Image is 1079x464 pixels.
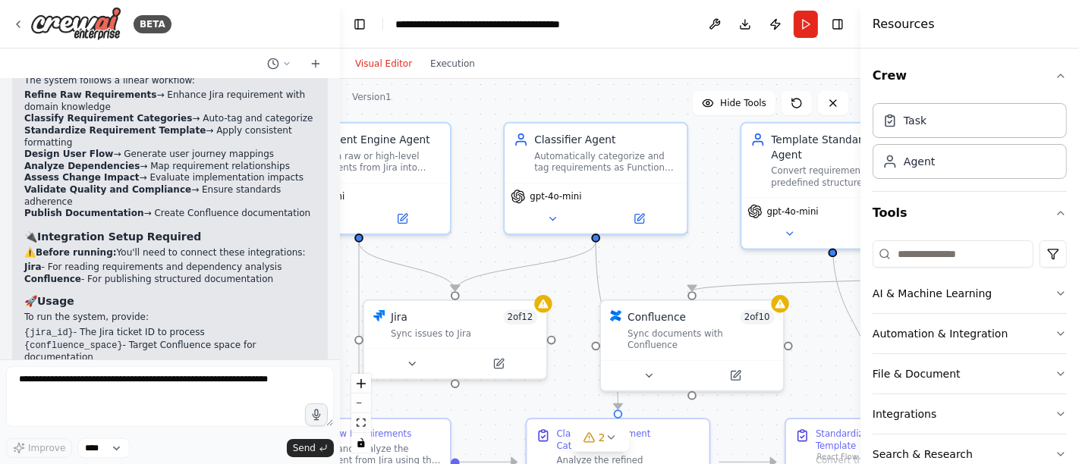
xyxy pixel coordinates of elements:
strong: Integration Setup Required [37,230,201,243]
h3: 🔌 [24,229,316,244]
div: Refine Raw Requirements [297,428,411,440]
img: Logo [30,7,121,41]
strong: Design User Flow [24,149,113,159]
div: React Flow controls [351,374,371,453]
strong: Standardize Requirement Template [24,125,206,136]
div: Refinement Engine AgentTransform raw or high-level requirements from Jira into structured, detail... [266,122,451,235]
div: Classifier Agent [534,132,678,147]
li: → Auto-tag and categorize [24,113,316,125]
button: Switch to previous chat [261,55,297,73]
div: JiraJira2of12Sync issues to Jira [363,299,548,380]
h4: Resources [873,15,935,33]
button: zoom out [351,393,371,413]
button: Crew [873,55,1067,97]
div: Confluence [628,310,686,325]
g: Edge from 8250bd17-c89b-4caa-9ef2-aa02deb5fee2 to 5f1723b1-24aa-4246-976c-1139730ccc8e [351,242,366,409]
div: Agent [904,154,935,169]
button: fit view [351,413,371,433]
span: Number of enabled actions [503,310,537,325]
div: Sync issues to Jira [391,328,537,340]
strong: Analyze Dependencies [24,161,140,171]
button: Open in side panel [694,367,777,384]
strong: Jira [24,262,42,272]
strong: Validate Quality and Compliance [24,184,191,195]
button: Hide right sidebar [827,14,848,35]
li: → Ensure standards adherence [24,184,316,208]
span: gpt-4o-mini [530,191,581,203]
strong: Classify Requirement Categories [24,113,192,124]
div: Sync documents with Confluence [628,328,774,351]
button: Open in side panel [834,224,917,242]
button: Automation & Integration [873,314,1067,353]
li: - For publishing structured documentation [24,274,316,286]
li: → Map requirement relationships [24,161,316,173]
div: Crew [873,97,1067,191]
li: - For reading requirements and dependency analysis [24,262,316,274]
button: Tools [873,192,1067,234]
strong: Assess Change Impact [24,172,140,183]
div: Template Standardizer Agent [772,132,915,161]
li: → Apply consistent formatting [24,125,316,149]
p: The system follows a linear workflow: [24,75,316,87]
div: Jira [391,310,407,325]
span: Send [293,442,316,454]
div: Classify Requirement Categories [557,428,700,452]
div: Template Standardizer AgentConvert requirements into predefined structured templates with standar... [741,122,926,250]
code: {jira_id} [24,328,74,339]
g: Edge from f782001d-af32-4df1-b111-18eb32861113 to a4e6814a-f29d-4110-be33-eab22a41e296 [448,242,603,291]
div: ConfluenceConfluence2of10Sync documents with Confluence [599,299,785,392]
li: - The Jira ticket ID to process [24,328,316,340]
button: AI & Machine Learning [873,274,1067,313]
strong: Usage [37,296,74,308]
button: Click to speak your automation idea [305,403,328,426]
h3: 🚀 [24,294,316,309]
g: Edge from 8250bd17-c89b-4caa-9ef2-aa02deb5fee2 to a4e6814a-f29d-4110-be33-eab22a41e296 [351,242,462,291]
strong: Publish Documentation [24,208,144,218]
div: BETA [134,15,171,33]
span: gpt-4o-mini [293,191,344,203]
button: Integrations [873,394,1067,434]
div: Version 1 [352,91,392,103]
button: toggle interactivity [351,433,371,453]
button: Start a new chat [304,55,328,73]
li: → Create Confluence documentation [24,208,316,220]
span: Number of enabled actions [740,310,774,325]
div: Task [904,113,926,128]
span: 2 [599,430,606,445]
button: Improve [6,438,72,458]
div: Convert requirements into predefined structured templates with standard wording, consistent field... [772,165,915,188]
p: To run the system, provide: [24,312,316,324]
nav: breadcrumb [395,17,566,32]
button: Visual Editor [346,55,421,73]
div: Transform raw or high-level requirements from Jira into structured, detailed, and enhanced specif... [297,150,441,174]
button: Hide left sidebar [349,14,370,35]
div: Refinement Engine Agent [297,132,441,147]
button: Open in side panel [597,210,681,227]
img: Jira [373,310,385,322]
span: gpt-4o-mini [767,205,819,218]
button: Open in side panel [457,355,540,372]
button: Open in side panel [360,210,444,227]
p: ⚠️ You'll need to connect these integrations: [24,247,316,259]
button: zoom in [351,374,371,393]
div: Automatically categorize and tag requirements as Functional, Non-Functional, Security, Legal, Per... [534,150,678,174]
button: File & Document [873,354,1067,393]
li: - Target Confluence space for documentation [24,340,316,365]
strong: Confluence [24,274,81,284]
a: React Flow attribution [817,453,858,461]
div: Standardize Requirement Template [816,428,959,452]
span: Hide Tools [720,97,766,109]
button: Hide Tools [693,91,775,115]
button: 2 [571,424,630,452]
button: Execution [421,55,484,73]
code: {confluence_space} [24,341,123,352]
li: → Generate user journey mappings [24,149,316,161]
span: Improve [28,442,65,454]
strong: Refine Raw Requirements [24,89,156,100]
img: Confluence [610,310,622,322]
li: → Evaluate implementation impacts [24,172,316,184]
div: Classifier AgentAutomatically categorize and tag requirements as Functional, Non-Functional, Secu... [503,122,688,235]
li: → Enhance Jira requirement with domain knowledge [24,89,316,113]
button: Send [287,439,334,457]
strong: Before running: [36,247,117,258]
